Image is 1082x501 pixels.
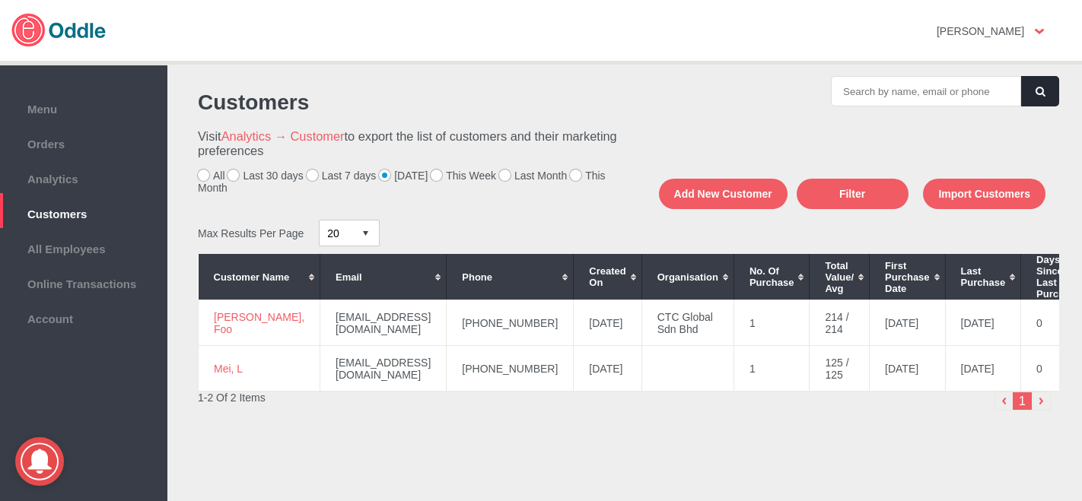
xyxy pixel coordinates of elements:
label: All [198,170,225,182]
span: Orders [8,134,160,151]
a: Analytics → Customer [221,129,345,143]
span: All Employees [8,239,160,255]
th: Created On [574,254,641,300]
input: Search by name, email or phone [831,76,1021,106]
th: First Purchase Date [870,254,946,300]
button: Filter [797,179,909,209]
td: [DATE] [574,300,641,346]
h1: Customers [198,90,617,115]
td: [PHONE_NUMBER] [447,346,574,392]
td: [DATE] [945,346,1021,392]
td: 125 / 125 [810,346,870,392]
span: Account [8,309,160,325]
td: [EMAIL_ADDRESS][DOMAIN_NAME] [320,300,447,346]
img: left-arrow-small.png [994,392,1014,411]
th: Last Purchase [945,254,1021,300]
span: Max Results Per Page [198,227,304,239]
a: [PERSON_NAME], Foo [214,311,304,335]
li: 1 [1013,392,1032,411]
button: Import Customers [923,179,1045,209]
button: Add New Customer [659,179,788,209]
span: Analytics [8,169,160,185]
strong: [PERSON_NAME] [937,25,1024,37]
label: Last Month [499,170,567,182]
label: [DATE] [379,170,428,182]
td: [PHONE_NUMBER] [447,300,574,346]
th: Email [320,254,447,300]
td: [DATE] [870,346,946,392]
label: This Month [198,170,606,194]
span: Menu [8,99,160,116]
th: Organisation [641,254,734,300]
td: CTC Global Sdn Bhd [641,300,734,346]
th: Total Value/ Avg [810,254,870,300]
th: Customer Name [199,254,320,300]
img: user-option-arrow.png [1035,29,1044,34]
a: Mei, L [214,363,243,375]
td: [DATE] [870,300,946,346]
span: Online Transactions [8,274,160,290]
span: Customers [8,204,160,220]
label: Last 7 days [307,170,377,182]
img: right-arrow.png [1032,392,1051,411]
th: Phone [447,254,574,300]
td: 1 [734,346,810,392]
td: 1 [734,300,810,346]
h3: Visit to export the list of customers and their marketing preferences [198,129,617,158]
td: [DATE] [945,300,1021,346]
td: [DATE] [574,346,641,392]
td: 214 / 214 [810,300,870,346]
span: 1-2 Of 2 Items [198,392,266,404]
td: [EMAIL_ADDRESS][DOMAIN_NAME] [320,346,447,392]
label: Last 30 days [228,170,303,182]
label: This Week [431,170,496,182]
th: No. of Purchase [734,254,810,300]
